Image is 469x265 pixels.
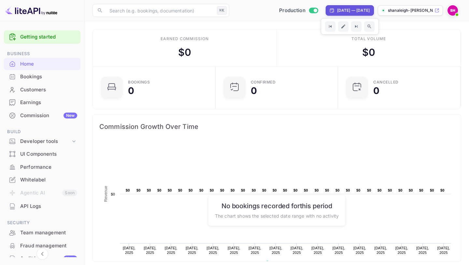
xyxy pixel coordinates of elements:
[304,188,308,192] text: $0
[99,121,454,132] span: Commission Growth Over Time
[123,246,135,255] text: [DATE], 2025
[448,5,458,16] img: Shanaleigh Hebbard
[20,60,77,68] div: Home
[228,246,240,255] text: [DATE], 2025
[293,188,298,192] text: $0
[4,200,80,213] div: API Logs
[337,8,370,13] div: [DATE] — [DATE]
[106,4,214,17] input: Search (e.g. bookings, documentation)
[4,70,80,83] div: Bookings
[168,188,172,192] text: $0
[388,188,392,192] text: $0
[20,242,77,250] div: Fraud management
[325,21,335,32] button: Go to previous time period
[251,80,276,84] div: Confirmed
[4,96,80,108] a: Earnings
[351,36,386,42] div: Total volume
[4,84,80,96] a: Customers
[20,73,77,81] div: Bookings
[311,246,324,255] text: [DATE], 2025
[395,246,408,255] text: [DATE], 2025
[186,246,198,255] text: [DATE], 2025
[277,7,320,14] div: Switch to Sandbox mode
[4,30,80,44] div: Getting started
[217,6,227,15] div: ⌘K
[338,21,348,32] button: Edit date range
[270,246,282,255] text: [DATE], 2025
[440,188,445,192] text: $0
[210,188,214,192] text: $0
[178,45,191,60] div: $ 0
[252,188,256,192] text: $0
[398,188,403,192] text: $0
[128,80,150,84] div: Bookings
[64,113,77,118] div: New
[4,96,80,109] div: Earnings
[20,138,71,145] div: Developer tools
[251,86,257,95] div: 0
[5,5,57,16] img: LiteAPI logo
[20,33,77,41] a: Getting started
[353,246,366,255] text: [DATE], 2025
[419,188,423,192] text: $0
[20,203,77,210] div: API Logs
[356,188,361,192] text: $0
[4,70,80,83] a: Bookings
[367,188,371,192] text: $0
[4,161,80,173] a: Performance
[20,255,77,262] div: Audit logs
[20,229,77,237] div: Team management
[4,240,80,252] a: Fraud management
[20,150,77,158] div: UI Components
[165,246,178,255] text: [DATE], 2025
[4,136,80,147] div: Developer tools
[215,212,339,219] p: The chart shows the selected date range with no activity
[64,256,77,261] div: New
[20,99,77,106] div: Earnings
[374,246,387,255] text: [DATE], 2025
[20,86,77,94] div: Customers
[346,188,350,192] text: $0
[4,109,80,121] a: CommissionNew
[364,21,375,32] button: Zoom out time range
[178,188,182,192] text: $0
[249,246,261,255] text: [DATE], 2025
[4,58,80,70] a: Home
[335,188,340,192] text: $0
[215,202,339,210] h6: No bookings recorded for this period
[36,248,48,260] button: Collapse navigation
[279,7,306,14] span: Production
[4,252,80,264] a: Audit logsNew
[4,128,80,135] span: Build
[4,219,80,226] span: Security
[4,226,80,239] a: Team management
[351,21,362,32] button: Go to next time period
[111,192,115,196] text: $0
[377,188,382,192] text: $0
[4,240,80,252] div: Fraud management
[189,188,193,192] text: $0
[147,188,151,192] text: $0
[231,188,235,192] text: $0
[4,109,80,122] div: CommissionNew
[20,164,77,171] div: Performance
[220,188,224,192] text: $0
[20,176,77,184] div: Whitelabel
[388,8,433,13] p: shanaleigh-[PERSON_NAME]-nzr...
[430,188,434,192] text: $0
[409,188,413,192] text: $0
[4,174,80,186] a: Whitelabel
[144,246,156,255] text: [DATE], 2025
[416,246,429,255] text: [DATE], 2025
[333,246,345,255] text: [DATE], 2025
[4,148,80,160] a: UI Components
[20,112,77,119] div: Commission
[136,188,141,192] text: $0
[128,86,134,95] div: 0
[283,188,287,192] text: $0
[104,186,108,202] text: Revenue
[161,36,209,42] div: Earned commission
